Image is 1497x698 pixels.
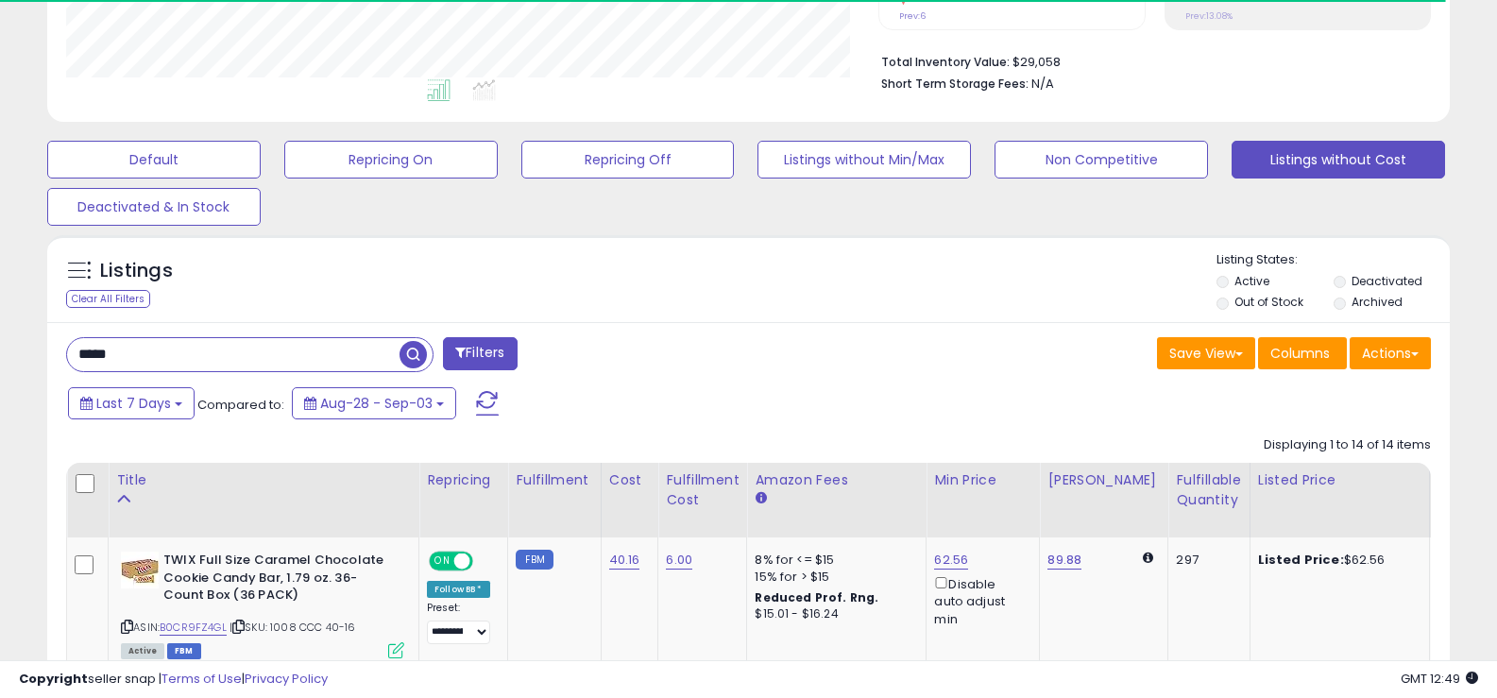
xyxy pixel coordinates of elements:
span: Columns [1270,344,1330,363]
div: 297 [1176,552,1234,569]
div: $62.56 [1258,552,1415,569]
img: 41ggWfiRpgL._SL40_.jpg [121,552,159,588]
a: 62.56 [934,551,968,570]
small: Prev: 13.08% [1185,10,1233,22]
li: $29,058 [881,49,1417,72]
div: $15.01 - $16.24 [755,606,911,622]
div: Displaying 1 to 14 of 14 items [1264,436,1431,454]
button: Default [47,141,261,179]
small: Amazon Fees. [755,490,766,507]
button: Deactivated & In Stock [47,188,261,226]
div: 15% for > $15 [755,569,911,586]
label: Out of Stock [1234,294,1303,310]
button: Columns [1258,337,1347,369]
span: All listings currently available for purchase on Amazon [121,643,164,659]
div: Fulfillment Cost [666,470,739,510]
div: Amazon Fees [755,470,918,490]
div: Preset: [427,602,493,644]
div: 8% for <= $15 [755,552,911,569]
button: Listings without Min/Max [757,141,971,179]
label: Active [1234,273,1269,289]
div: ASIN: [121,552,404,656]
a: Privacy Policy [245,670,328,688]
b: Total Inventory Value: [881,54,1010,70]
span: | SKU: 1008 CCC 40-16 [230,620,356,635]
button: Repricing On [284,141,498,179]
h5: Listings [100,258,173,284]
div: Title [116,470,411,490]
span: FBM [167,643,201,659]
div: Min Price [934,470,1031,490]
div: seller snap | | [19,671,328,689]
button: Repricing Off [521,141,735,179]
div: Clear All Filters [66,290,150,308]
span: N/A [1031,75,1054,93]
button: Aug-28 - Sep-03 [292,387,456,419]
button: Last 7 Days [68,387,195,419]
button: Non Competitive [995,141,1208,179]
b: Short Term Storage Fees: [881,76,1029,92]
div: Fulfillment [516,470,592,490]
a: 6.00 [666,551,692,570]
button: Save View [1157,337,1255,369]
label: Archived [1352,294,1403,310]
button: Filters [443,337,517,370]
span: ON [431,553,454,570]
small: Prev: 6 [899,10,926,22]
a: B0CR9FZ4GL [160,620,227,636]
b: Listed Price: [1258,551,1344,569]
div: Follow BB * [427,581,490,598]
b: TWIX Full Size Caramel Chocolate Cookie Candy Bar, 1.79 oz. 36-Count Box (36 PACK) [163,552,393,609]
div: Repricing [427,470,500,490]
a: 40.16 [609,551,640,570]
span: Aug-28 - Sep-03 [320,394,433,413]
p: Listing States: [1216,251,1450,269]
button: Listings without Cost [1232,141,1445,179]
label: Deactivated [1352,273,1422,289]
strong: Copyright [19,670,88,688]
div: Disable auto adjust min [934,573,1025,628]
small: FBM [516,550,553,570]
span: OFF [470,553,501,570]
button: Actions [1350,337,1431,369]
div: Listed Price [1258,470,1421,490]
span: Last 7 Days [96,394,171,413]
b: Reduced Prof. Rng. [755,589,878,605]
a: Terms of Use [162,670,242,688]
span: 2025-09-11 12:49 GMT [1401,670,1478,688]
span: Compared to: [197,396,284,414]
div: Cost [609,470,651,490]
a: 89.88 [1047,551,1081,570]
div: Fulfillable Quantity [1176,470,1241,510]
div: [PERSON_NAME] [1047,470,1160,490]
